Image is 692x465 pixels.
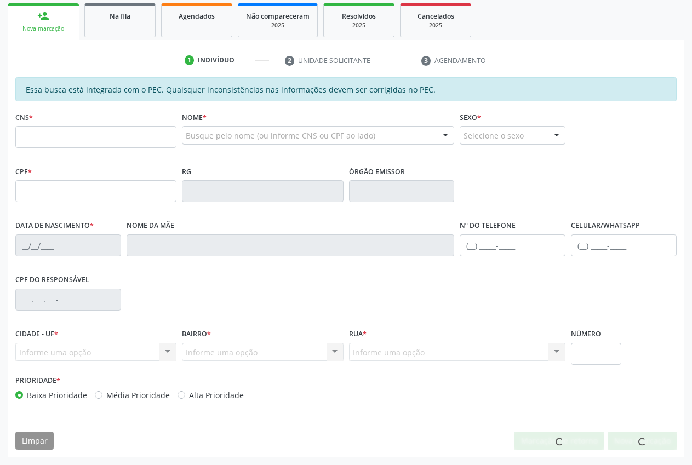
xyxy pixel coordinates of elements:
span: Busque pelo nome (ou informe CNS ou CPF ao lado) [186,130,375,141]
span: Não compareceram [246,12,310,21]
div: 2025 [408,21,463,30]
label: Nome da mãe [127,217,174,234]
label: Nº do Telefone [460,217,516,234]
div: 2025 [331,21,386,30]
label: Sexo [460,109,481,126]
div: 2025 [246,21,310,30]
label: CPF [15,163,32,180]
label: Cidade - UF [15,326,58,343]
label: Baixa Prioridade [27,389,87,401]
div: 1 [185,55,195,65]
span: Agendados [179,12,215,21]
div: Essa busca está integrada com o PEC. Quaisquer inconsistências nas informações devem ser corrigid... [15,77,677,101]
label: Data de nascimento [15,217,94,234]
span: Selecione o sexo [464,130,524,141]
input: (__) _____-_____ [460,234,565,256]
label: RG [182,163,191,180]
input: __/__/____ [15,234,121,256]
label: Bairro [182,326,211,343]
label: Celular/WhatsApp [571,217,640,234]
div: person_add [37,10,49,22]
input: ___.___.___-__ [15,289,121,311]
label: Média Prioridade [106,389,170,401]
span: Resolvidos [342,12,376,21]
label: Nome [182,109,207,126]
label: Prioridade [15,372,60,389]
label: Órgão emissor [349,163,405,180]
label: Alta Prioridade [189,389,244,401]
label: CNS [15,109,33,126]
label: Número [571,326,601,343]
input: (__) _____-_____ [571,234,677,256]
div: Nova marcação [15,25,71,33]
label: CPF do responsável [15,272,89,289]
span: Na fila [110,12,130,21]
span: Cancelados [418,12,454,21]
div: Indivíduo [198,55,235,65]
label: Rua [349,326,367,343]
